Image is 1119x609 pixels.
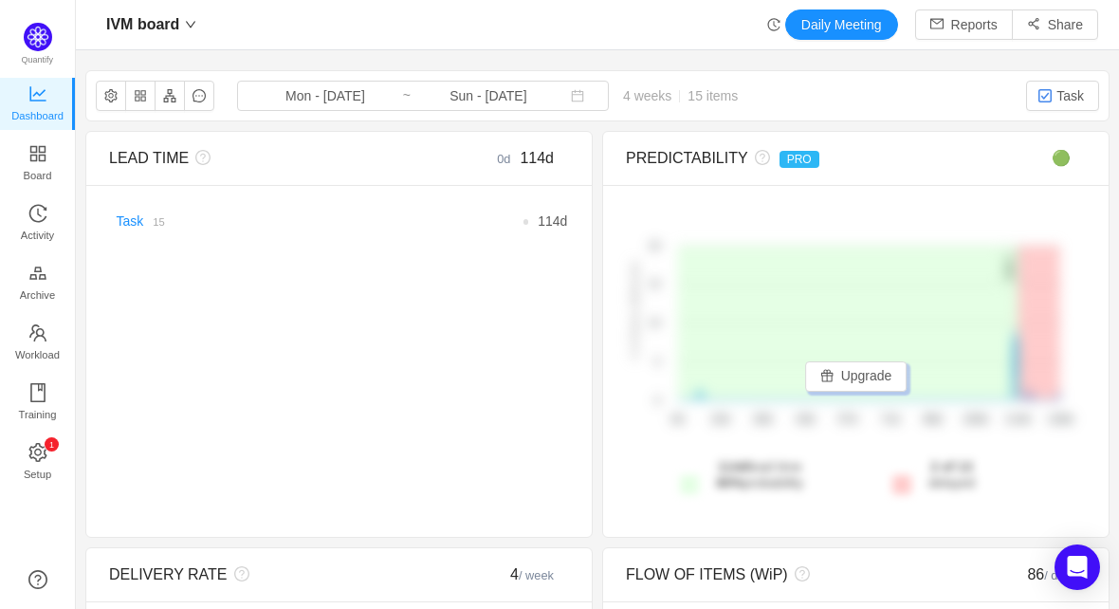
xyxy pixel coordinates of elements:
tspan: 15d [710,413,729,426]
div: Open Intercom Messenger [1055,544,1100,590]
i: icon: book [28,383,47,402]
i: icon: line-chart [28,84,47,103]
tspan: 20 [649,240,660,251]
i: icon: question-circle [748,150,770,165]
tspan: 10 [649,318,660,329]
a: Board [28,145,47,183]
tspan: 128d [1048,413,1073,426]
span: 15 items [688,88,738,103]
span: LEAD TIME [109,150,189,166]
p: 1 [48,437,53,452]
tspan: 43d [796,413,815,426]
strong: 2 of 13 [930,459,972,474]
tspan: 0d [671,413,684,426]
i: icon: question-circle [189,150,211,165]
span: Activity [21,216,54,254]
span: 114d [520,150,554,166]
tspan: 114d [1005,413,1031,426]
a: 15 [143,213,164,229]
i: icon: gold [28,264,47,283]
a: Task [117,213,144,229]
a: icon: settingSetup [28,444,47,482]
a: Activity [28,205,47,243]
i: icon: question-circle [788,566,810,581]
button: icon: giftUpgrade [805,361,908,392]
span: Dashboard [11,97,64,135]
span: PRO [780,151,819,168]
strong: 114d [718,459,748,474]
i: icon: history [28,204,47,223]
input: Start date [248,85,402,106]
button: icon: apartment [155,81,185,111]
button: icon: mailReports [915,9,1013,40]
span: Quantify [22,55,54,65]
span: Archive [20,276,55,314]
small: 0d [497,152,520,166]
a: Dashboard [28,85,47,123]
tspan: 71d [881,413,900,426]
span: Setup [24,455,51,493]
div: FLOW OF ITEMS (WiP) [626,563,971,586]
i: icon: setting [28,443,47,462]
i: icon: history [767,18,780,31]
div: DELIVERY RATE [109,563,454,586]
a: icon: question-circle [28,570,47,589]
button: Task [1026,81,1099,111]
span: 4 weeks [609,88,752,103]
tspan: 86d [923,413,942,426]
span: d [538,213,567,229]
div: PREDICTABILITY [626,147,971,170]
i: icon: down [185,19,196,30]
button: icon: message [184,81,214,111]
i: icon: calendar [571,89,584,102]
tspan: 5 [654,356,660,367]
strong: 80% [717,475,743,490]
img: 10318 [1037,88,1053,103]
span: Board [24,157,52,194]
small: / week [519,568,554,582]
small: / day [1044,568,1071,582]
input: End date [412,85,565,106]
span: IVM board [106,9,179,40]
span: Training [18,396,56,434]
i: icon: appstore [28,144,47,163]
sup: 1 [45,437,59,452]
i: icon: team [28,323,47,342]
text: # of items delivered [629,263,640,360]
tspan: 100d [963,413,988,426]
div: 86 [971,563,1086,586]
span: Workload [15,336,60,374]
span: 114 [538,213,559,229]
tspan: 57d [838,413,857,426]
i: icon: question-circle [228,566,249,581]
span: probability [717,475,804,490]
small: 15 [153,216,164,228]
span: 4 [510,566,554,582]
img: Quantify [24,23,52,51]
tspan: 0 [654,395,660,406]
tspan: 29d [753,413,772,426]
a: Training [28,384,47,422]
a: Workload [28,324,47,362]
span: lead time [717,459,804,490]
button: icon: share-altShare [1012,9,1098,40]
a: Archive [28,265,47,303]
button: Daily Meeting [785,9,898,40]
span: 🟢 [1052,150,1071,166]
span: delayed [928,459,975,490]
button: icon: setting [96,81,126,111]
button: icon: appstore [125,81,156,111]
tspan: 15 [649,279,660,290]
